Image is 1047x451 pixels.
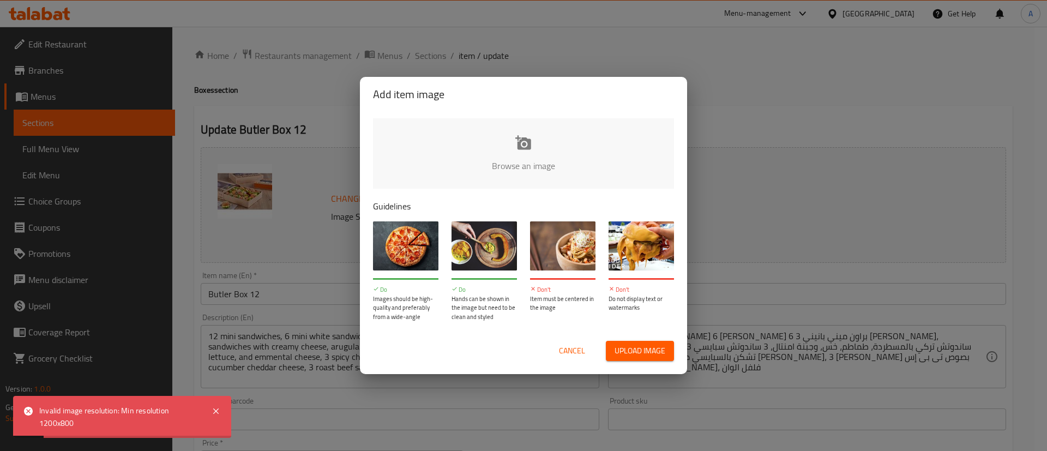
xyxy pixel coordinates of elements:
div: Invalid image resolution: Min resolution 1200x800 [39,405,201,429]
img: guide-img-1@3x.jpg [373,221,438,270]
p: Do [452,285,517,294]
p: Do not display text or watermarks [609,294,674,312]
p: Don't [609,285,674,294]
p: Hands can be shown in the image but need to be clean and styled [452,294,517,322]
p: Images should be high-quality and preferably from a wide-angle [373,294,438,322]
span: Cancel [559,344,585,358]
button: Upload image [606,341,674,361]
img: guide-img-2@3x.jpg [452,221,517,270]
p: Item must be centered in the image [530,294,595,312]
img: guide-img-3@3x.jpg [530,221,595,270]
button: Cancel [555,341,589,361]
img: guide-img-4@3x.jpg [609,221,674,270]
p: Don't [530,285,595,294]
span: Upload image [615,344,665,358]
h2: Add item image [373,86,674,103]
p: Guidelines [373,200,674,213]
p: Do [373,285,438,294]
